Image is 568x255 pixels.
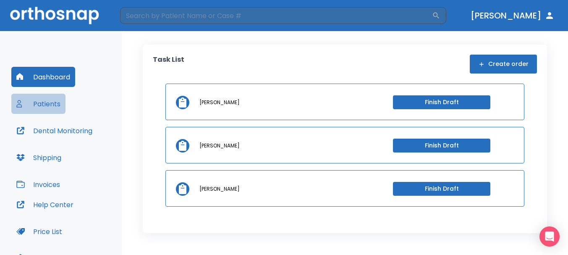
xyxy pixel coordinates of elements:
input: Search by Patient Name or Case # [120,7,432,24]
button: Finish Draft [393,182,490,196]
button: Help Center [11,195,79,215]
button: Patients [11,94,65,114]
button: Dashboard [11,67,75,87]
button: Shipping [11,147,66,168]
button: Invoices [11,174,65,195]
button: Price List [11,221,67,242]
button: Finish Draft [393,95,490,109]
button: Dental Monitoring [11,121,97,141]
img: Orthosnap [10,7,99,24]
button: Finish Draft [393,139,490,152]
p: [PERSON_NAME] [199,185,240,193]
button: [PERSON_NAME] [467,8,558,23]
div: Open Intercom Messenger [539,226,560,247]
button: Create order [470,55,537,74]
p: [PERSON_NAME] [199,142,240,150]
p: [PERSON_NAME] [199,99,240,106]
p: Task List [153,55,184,74]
